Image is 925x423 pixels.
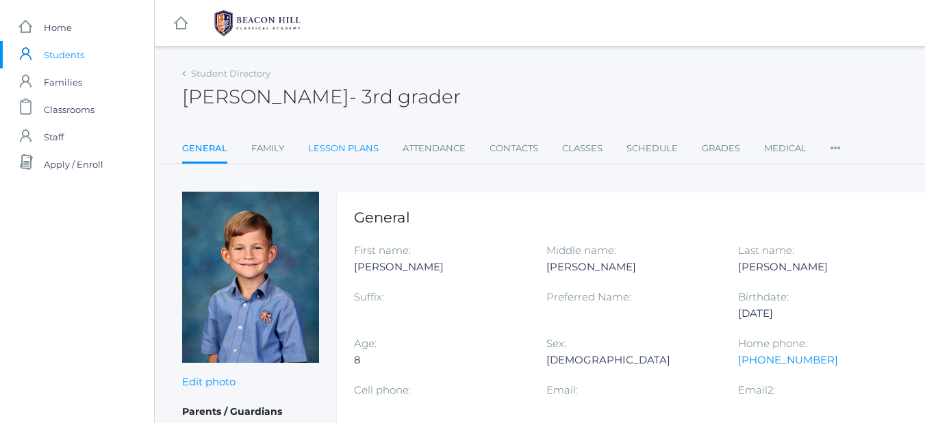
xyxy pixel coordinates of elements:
[354,383,411,396] label: Cell phone:
[354,337,377,350] label: Age:
[206,6,309,40] img: BHCALogos-05-308ed15e86a5a0abce9b8dd61676a3503ac9727e845dece92d48e8588c001991.png
[251,135,284,162] a: Family
[546,352,718,368] div: [DEMOGRAPHIC_DATA]
[354,352,526,368] div: 8
[308,135,379,162] a: Lesson Plans
[562,135,603,162] a: Classes
[738,259,910,275] div: [PERSON_NAME]
[44,41,84,68] span: Students
[738,244,794,257] label: Last name:
[354,290,384,303] label: Suffix:
[702,135,740,162] a: Grades
[182,375,236,388] a: Edit photo
[182,86,461,107] h2: [PERSON_NAME]
[738,353,838,366] a: [PHONE_NUMBER]
[738,305,910,322] div: [DATE]
[546,337,566,350] label: Sex:
[738,290,789,303] label: Birthdate:
[349,85,461,108] span: - 3rd grader
[403,135,466,162] a: Attendance
[44,123,64,151] span: Staff
[738,383,775,396] label: Email2:
[354,244,411,257] label: First name:
[490,135,538,162] a: Contacts
[182,192,319,363] img: Dustin Laubacher
[764,135,807,162] a: Medical
[354,259,526,275] div: [PERSON_NAME]
[44,68,82,96] span: Families
[546,290,631,303] label: Preferred Name:
[44,14,72,41] span: Home
[191,68,270,79] a: Student Directory
[546,259,718,275] div: [PERSON_NAME]
[546,383,578,396] label: Email:
[626,135,678,162] a: Schedule
[44,151,103,178] span: Apply / Enroll
[738,337,807,350] label: Home phone:
[182,135,227,164] a: General
[546,244,616,257] label: Middle name:
[44,96,94,123] span: Classrooms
